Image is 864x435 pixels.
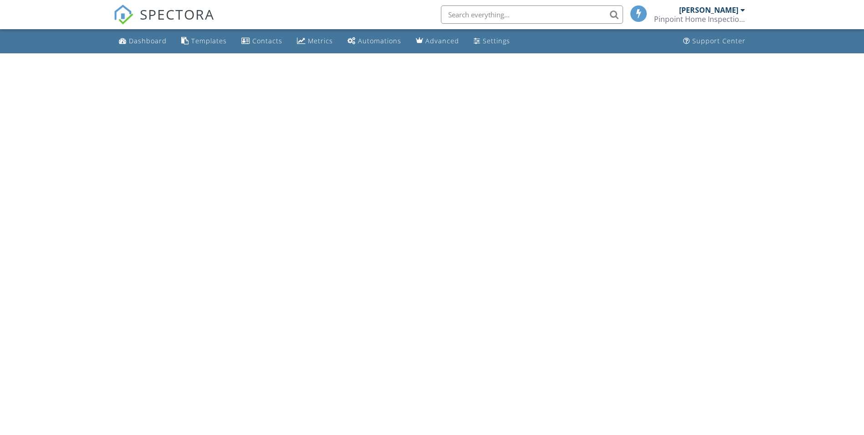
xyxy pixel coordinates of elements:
[692,36,746,45] div: Support Center
[425,36,459,45] div: Advanced
[441,5,623,24] input: Search everything...
[129,36,167,45] div: Dashboard
[680,33,749,50] a: Support Center
[113,12,215,31] a: SPECTORA
[113,5,133,25] img: The Best Home Inspection Software - Spectora
[412,33,463,50] a: Advanced
[470,33,514,50] a: Settings
[191,36,227,45] div: Templates
[140,5,215,24] span: SPECTORA
[238,33,286,50] a: Contacts
[654,15,745,24] div: Pinpoint Home Inspections LLC
[293,33,337,50] a: Metrics
[483,36,510,45] div: Settings
[252,36,282,45] div: Contacts
[344,33,405,50] a: Automations (Basic)
[308,36,333,45] div: Metrics
[358,36,401,45] div: Automations
[679,5,738,15] div: [PERSON_NAME]
[115,33,170,50] a: Dashboard
[178,33,230,50] a: Templates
